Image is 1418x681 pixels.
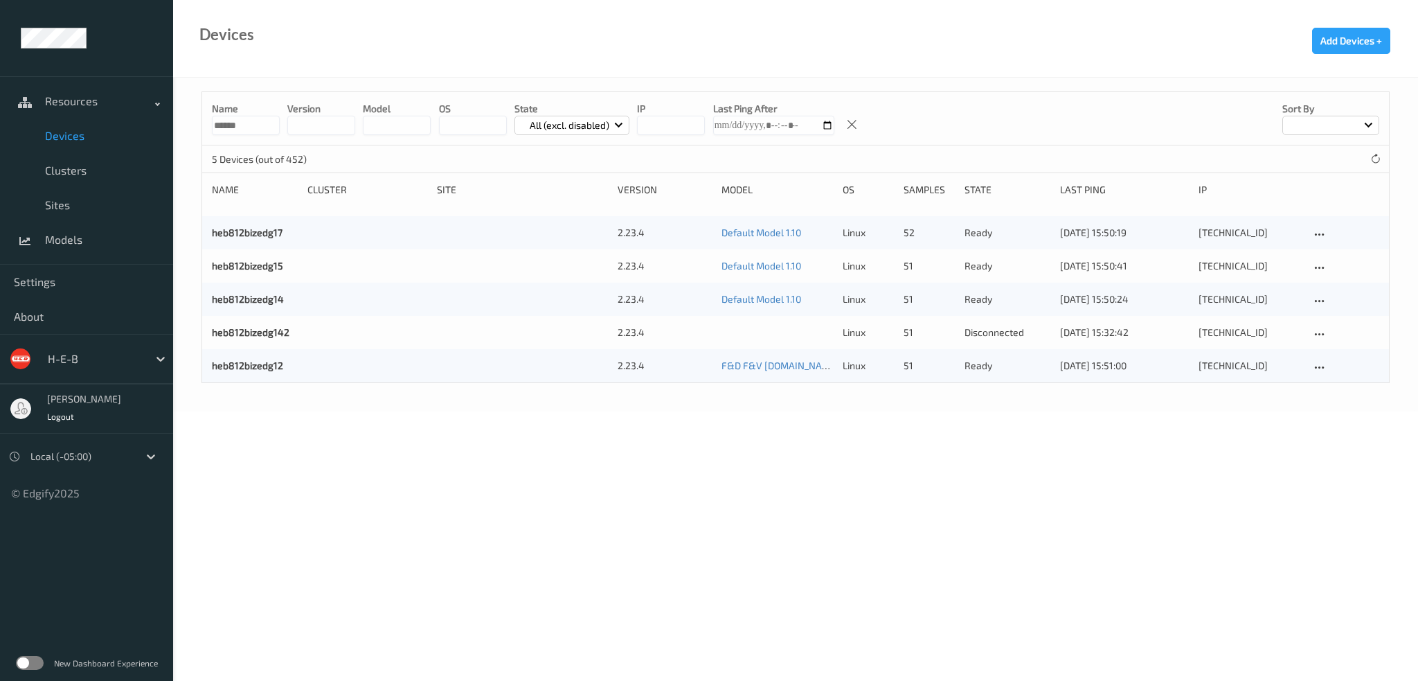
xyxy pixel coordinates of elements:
p: linux [843,292,894,306]
div: [TECHNICAL_ID] [1199,292,1301,306]
div: [DATE] 15:50:41 [1060,259,1189,273]
a: F&D F&V [DOMAIN_NAME] (Daily) [DATE] 16:30 [DATE] 16:30 Auto Save [721,360,1029,371]
a: heb812bizedg142 [212,326,289,338]
p: 5 Devices (out of 452) [212,152,316,166]
div: [TECHNICAL_ID] [1199,326,1301,339]
p: ready [964,292,1050,306]
p: linux [843,326,894,339]
p: IP [637,102,705,116]
a: Default Model 1.10 [721,293,801,305]
div: 51 [904,292,955,306]
div: 51 [904,326,955,339]
a: heb812bizedg14 [212,293,284,305]
p: Name [212,102,280,116]
div: Cluster [307,183,427,197]
div: OS [843,183,894,197]
div: Devices [199,28,254,42]
p: Last Ping After [713,102,834,116]
div: 2.23.4 [618,259,712,273]
div: Model [721,183,833,197]
p: linux [843,226,894,240]
p: ready [964,259,1050,273]
div: 51 [904,359,955,373]
a: Default Model 1.10 [721,260,801,272]
div: 52 [904,226,955,240]
a: heb812bizedg15 [212,260,283,272]
a: heb812bizedg17 [212,227,282,238]
div: Site [437,183,608,197]
p: OS [439,102,507,116]
div: 2.23.4 [618,359,712,373]
p: model [363,102,431,116]
div: 2.23.4 [618,292,712,306]
div: 2.23.4 [618,326,712,339]
div: Name [212,183,298,197]
button: Add Devices + [1312,28,1390,54]
p: ready [964,226,1050,240]
div: State [964,183,1050,197]
p: All (excl. disabled) [525,118,614,132]
p: linux [843,359,894,373]
div: version [618,183,712,197]
p: ready [964,359,1050,373]
div: [DATE] 15:32:42 [1060,326,1189,339]
div: ip [1199,183,1301,197]
div: Samples [904,183,955,197]
div: [DATE] 15:50:19 [1060,226,1189,240]
div: [TECHNICAL_ID] [1199,259,1301,273]
div: Last Ping [1060,183,1189,197]
p: linux [843,259,894,273]
div: [DATE] 15:50:24 [1060,292,1189,306]
div: 2.23.4 [618,226,712,240]
div: [TECHNICAL_ID] [1199,359,1301,373]
p: Sort by [1282,102,1379,116]
a: heb812bizedg12 [212,360,283,371]
a: Default Model 1.10 [721,227,801,238]
p: State [514,102,630,116]
p: disconnected [964,326,1050,339]
div: [TECHNICAL_ID] [1199,226,1301,240]
p: version [287,102,355,116]
div: 51 [904,259,955,273]
div: [DATE] 15:51:00 [1060,359,1189,373]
